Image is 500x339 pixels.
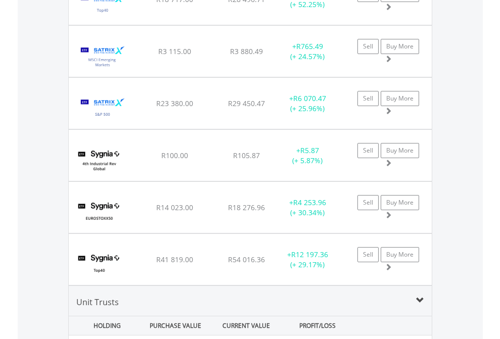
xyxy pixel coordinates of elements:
a: Sell [357,39,379,54]
div: + (+ 5.87%) [276,146,339,166]
div: PROFIT/LOSS [283,316,352,335]
span: R12 197.36 [291,250,328,259]
a: Buy More [381,247,419,262]
div: CURRENT VALUE [212,316,281,335]
span: Unit Trusts [76,297,119,308]
span: R23 380.00 [156,99,193,108]
span: R41 819.00 [156,255,193,264]
a: Sell [357,91,379,106]
span: R100.00 [161,151,188,160]
span: R105.87 [233,151,260,160]
div: + (+ 24.57%) [276,41,339,62]
a: Buy More [381,91,419,106]
span: R14 023.00 [156,203,193,212]
a: Sell [357,247,379,262]
div: + (+ 30.34%) [276,198,339,218]
span: R29 450.47 [228,99,265,108]
span: R5.87 [300,146,319,155]
img: TFSA.STX500.png [74,90,132,126]
div: + (+ 25.96%) [276,93,339,114]
img: TFSA.SYG4IR.png [74,142,125,178]
span: R18 276.96 [228,203,265,212]
div: PURCHASE VALUE [141,316,210,335]
img: TFSA.STXEMG.png [74,38,132,74]
div: HOLDING [70,316,139,335]
span: R6 070.47 [293,93,326,103]
span: R3 115.00 [158,46,191,56]
span: R54 016.36 [228,255,265,264]
div: + (+ 29.17%) [276,250,339,270]
span: R765.49 [296,41,323,51]
a: Sell [357,143,379,158]
img: TFSA.SYGEU.png [74,195,125,230]
a: Buy More [381,39,419,54]
img: TFSA.SYGT40.png [74,247,125,282]
a: Buy More [381,143,419,158]
a: Buy More [381,195,419,210]
span: R3 880.49 [230,46,263,56]
span: R4 253.96 [293,198,326,207]
a: Sell [357,195,379,210]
